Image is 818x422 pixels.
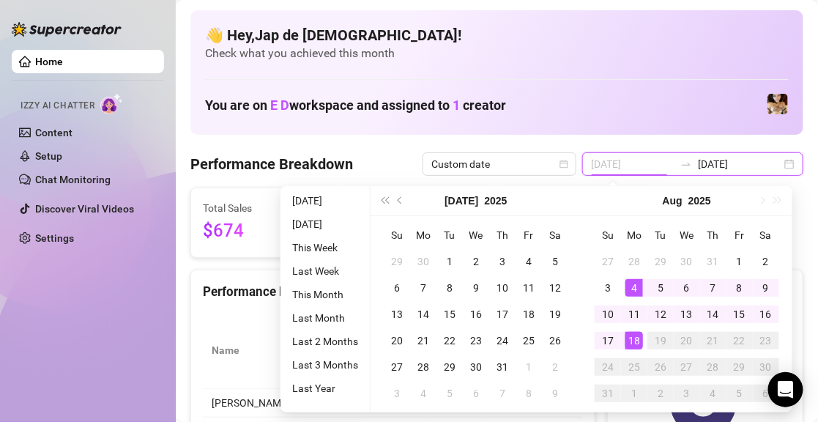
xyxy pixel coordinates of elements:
[559,160,568,169] span: calendar
[467,385,485,402] div: 6
[621,248,647,275] td: 2025-07-28
[520,253,538,270] div: 4
[467,279,485,297] div: 9
[731,358,748,376] div: 29
[467,358,485,376] div: 30
[203,218,322,245] span: $674
[485,186,507,215] button: Choose a year
[652,306,669,323] div: 12
[753,301,779,327] td: 2025-08-16
[595,380,621,407] td: 2025-08-31
[698,156,781,172] input: End date
[286,239,364,256] li: This Week
[546,358,564,376] div: 2
[205,45,789,62] span: Check what you achieved this month
[621,301,647,327] td: 2025-08-11
[410,301,436,327] td: 2025-07-14
[190,154,353,174] h4: Performance Breakdown
[35,56,63,67] a: Home
[704,306,722,323] div: 14
[768,372,803,407] div: Open Intercom Messenger
[35,232,74,244] a: Settings
[546,385,564,402] div: 9
[621,380,647,407] td: 2025-09-01
[388,279,406,297] div: 6
[100,93,123,114] img: AI Chatter
[726,275,753,301] td: 2025-08-08
[35,174,111,185] a: Chat Monitoring
[680,158,692,170] span: swap-right
[652,358,669,376] div: 26
[414,332,432,349] div: 21
[520,279,538,297] div: 11
[463,275,489,301] td: 2025-07-09
[414,253,432,270] div: 30
[467,332,485,349] div: 23
[726,380,753,407] td: 2025-09-05
[410,222,436,248] th: Mo
[542,275,568,301] td: 2025-07-12
[757,332,775,349] div: 23
[704,385,722,402] div: 4
[445,186,478,215] button: Choose a month
[205,25,789,45] h4: 👋 Hey, Jap de [DEMOGRAPHIC_DATA] !
[625,332,643,349] div: 18
[546,279,564,297] div: 12
[625,279,643,297] div: 4
[388,332,406,349] div: 20
[35,150,62,162] a: Setup
[463,248,489,275] td: 2025-07-02
[688,186,711,215] button: Choose a year
[647,380,674,407] td: 2025-09-02
[731,279,748,297] div: 8
[388,306,406,323] div: 13
[674,275,700,301] td: 2025-08-06
[674,354,700,380] td: 2025-08-27
[625,253,643,270] div: 28
[647,354,674,380] td: 2025-08-26
[704,358,722,376] div: 28
[384,354,410,380] td: 2025-07-27
[516,301,542,327] td: 2025-07-18
[431,153,568,175] span: Custom date
[286,192,364,210] li: [DATE]
[286,380,364,397] li: Last Year
[436,380,463,407] td: 2025-08-05
[286,356,364,374] li: Last 3 Months
[595,248,621,275] td: 2025-07-27
[753,354,779,380] td: 2025-08-30
[663,186,683,215] button: Choose a month
[384,380,410,407] td: 2025-08-03
[516,354,542,380] td: 2025-08-01
[441,358,458,376] div: 29
[410,327,436,354] td: 2025-07-21
[463,222,489,248] th: We
[286,309,364,327] li: Last Month
[599,306,617,323] div: 10
[203,200,322,216] span: Total Sales
[652,279,669,297] div: 5
[414,358,432,376] div: 28
[678,253,696,270] div: 30
[414,279,432,297] div: 7
[546,306,564,323] div: 19
[414,385,432,402] div: 4
[520,306,538,323] div: 18
[494,279,511,297] div: 10
[680,158,692,170] span: to
[621,327,647,354] td: 2025-08-18
[599,253,617,270] div: 27
[621,354,647,380] td: 2025-08-25
[489,380,516,407] td: 2025-08-07
[35,127,72,138] a: Content
[384,301,410,327] td: 2025-07-13
[678,306,696,323] div: 13
[753,222,779,248] th: Sa
[436,248,463,275] td: 2025-07-01
[757,279,775,297] div: 9
[753,248,779,275] td: 2025-08-02
[704,332,722,349] div: 21
[704,253,722,270] div: 31
[674,248,700,275] td: 2025-07-30
[700,380,726,407] td: 2025-09-04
